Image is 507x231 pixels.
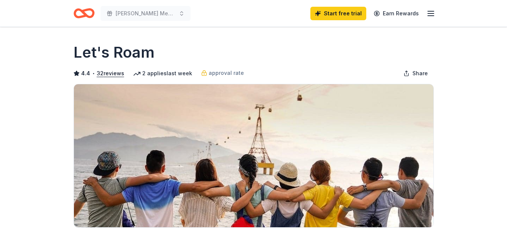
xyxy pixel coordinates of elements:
[116,9,176,18] span: [PERSON_NAME] Memorial Golf Outing & Tricky Tray
[133,69,192,78] div: 2 applies last week
[201,69,244,77] a: approval rate
[101,6,191,21] button: [PERSON_NAME] Memorial Golf Outing & Tricky Tray
[74,84,433,227] img: Image for Let's Roam
[412,69,428,78] span: Share
[74,42,155,63] h1: Let's Roam
[310,7,366,20] a: Start free trial
[397,66,434,81] button: Share
[369,7,423,20] a: Earn Rewards
[92,70,95,76] span: •
[81,69,90,78] span: 4.4
[209,69,244,77] span: approval rate
[74,4,95,22] a: Home
[97,69,124,78] button: 32reviews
